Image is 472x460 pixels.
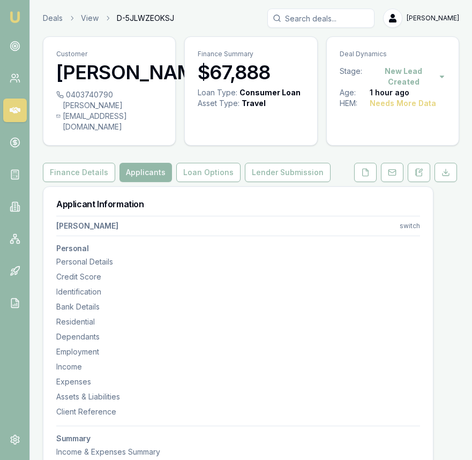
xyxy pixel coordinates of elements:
div: Income [56,361,420,372]
div: Client Reference [56,406,420,417]
a: View [81,13,99,24]
div: Needs More Data [370,98,436,109]
a: Finance Details [43,163,117,182]
h3: Summary [56,435,420,442]
a: Loan Options [174,163,243,182]
div: HEM: [340,98,370,109]
a: Lender Submission [243,163,333,182]
div: Residential [56,316,420,327]
div: Identification [56,286,420,297]
p: Deal Dynamics [340,50,446,58]
button: Loan Options [176,163,241,182]
div: Loan Type: [198,87,237,98]
h3: Applicant Information [56,200,420,208]
button: Applicants [119,163,172,182]
div: Assets & Liabilities [56,391,420,402]
p: Customer [56,50,162,58]
div: Income & Expenses Summary [56,447,420,457]
div: Age: [340,87,370,98]
div: 1 hour ago [370,87,409,98]
nav: breadcrumb [43,13,174,24]
div: Travel [242,98,266,109]
button: Finance Details [43,163,115,182]
h3: [PERSON_NAME] [56,62,162,83]
div: 0403740790 [56,89,162,100]
img: emu-icon-u.png [9,11,21,24]
div: Credit Score [56,272,420,282]
button: Lender Submission [245,163,331,182]
h3: Personal [56,245,420,252]
a: Applicants [117,163,174,182]
div: [PERSON_NAME] [56,221,118,231]
a: Deals [43,13,63,24]
span: [PERSON_NAME] [407,14,459,22]
div: Consumer Loan [239,87,301,98]
h3: $67,888 [198,62,304,83]
div: Dependants [56,331,420,342]
div: Personal Details [56,257,420,267]
span: D-5JLWZEOKSJ [117,13,174,24]
p: Finance Summary [198,50,304,58]
div: switch [400,222,420,230]
div: Stage: [340,66,369,87]
div: Expenses [56,376,420,387]
div: Bank Details [56,301,420,312]
input: Search deals [267,9,374,28]
div: Asset Type : [198,98,239,109]
button: New Lead Created [369,66,446,87]
div: [PERSON_NAME][EMAIL_ADDRESS][DOMAIN_NAME] [56,100,162,132]
div: Employment [56,346,420,357]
